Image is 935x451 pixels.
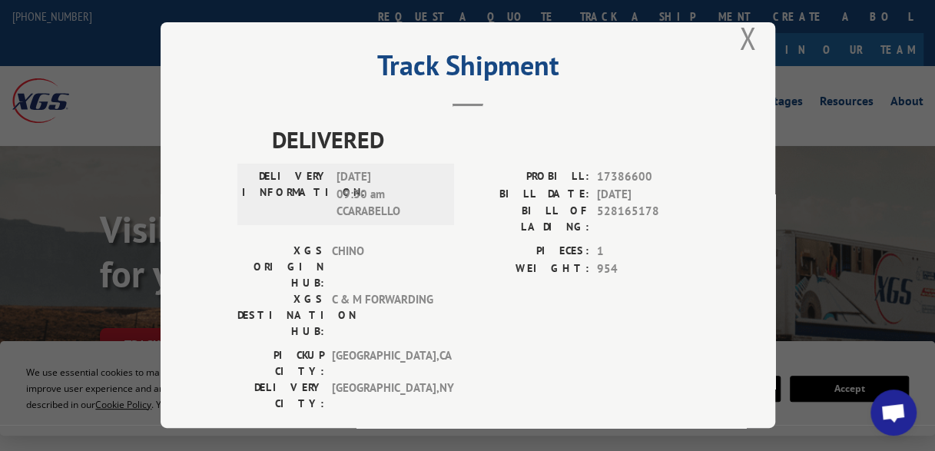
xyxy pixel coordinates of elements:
[468,243,589,260] label: PIECES:
[242,168,329,221] label: DELIVERY INFORMATION:
[237,291,324,340] label: XGS DESTINATION HUB:
[597,186,698,204] span: [DATE]
[337,168,440,221] span: [DATE] 09:30 am CCARABELLO
[597,243,698,260] span: 1
[237,380,324,412] label: DELIVERY CITY:
[468,186,589,204] label: BILL DATE:
[739,18,756,58] button: Close modal
[237,243,324,291] label: XGS ORIGIN HUB:
[468,168,589,186] label: PROBILL:
[332,380,436,412] span: [GEOGRAPHIC_DATA] , NY
[272,122,698,157] span: DELIVERED
[237,55,698,84] h2: Track Shipment
[597,203,698,235] span: 528165178
[237,347,324,380] label: PICKUP CITY:
[468,203,589,235] label: BILL OF LADING:
[468,260,589,278] label: WEIGHT:
[870,390,917,436] div: Open chat
[332,243,436,291] span: CHINO
[332,347,436,380] span: [GEOGRAPHIC_DATA] , CA
[597,168,698,186] span: 17386600
[332,291,436,340] span: C & M FORWARDING
[597,260,698,278] span: 954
